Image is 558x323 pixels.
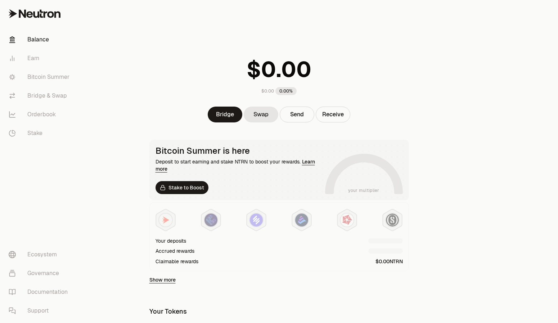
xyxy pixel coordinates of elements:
[295,214,308,226] img: Bedrock Diamonds
[149,306,187,317] div: Your Tokens
[316,107,350,122] button: Receive
[261,88,274,94] div: $0.00
[156,237,186,245] div: Your deposits
[3,301,78,320] a: Support
[275,87,297,95] div: 0.00%
[208,107,242,122] a: Bridge
[156,247,194,255] div: Accrued rewards
[156,181,208,194] a: Stake to Boost
[3,105,78,124] a: Orderbook
[204,214,217,226] img: EtherFi Points
[3,283,78,301] a: Documentation
[3,86,78,105] a: Bridge & Swap
[3,68,78,86] a: Bitcoin Summer
[386,214,399,226] img: Structured Points
[3,245,78,264] a: Ecosystem
[341,214,354,226] img: Mars Fragments
[280,107,314,122] button: Send
[159,214,172,226] img: NTRN
[156,158,322,172] div: Deposit to start earning and stake NTRN to boost your rewards.
[250,214,263,226] img: Solv Points
[3,30,78,49] a: Balance
[348,187,379,194] span: your multiplier
[156,258,198,265] div: Claimable rewards
[156,146,322,156] div: Bitcoin Summer is here
[3,49,78,68] a: Earn
[149,276,176,283] a: Show more
[3,264,78,283] a: Governance
[3,124,78,143] a: Stake
[244,107,278,122] a: Swap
